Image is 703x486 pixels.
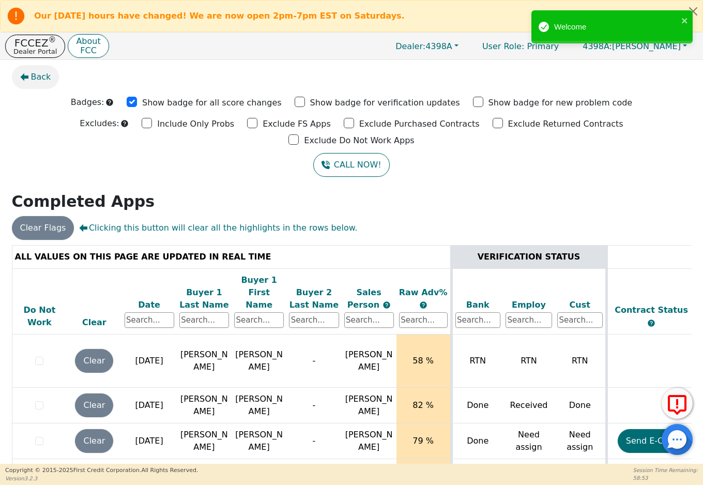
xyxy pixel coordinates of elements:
[310,97,460,109] p: Show badge for verification updates
[76,47,100,55] p: FCC
[15,251,448,263] div: ALL VALUES ON THIS PAGE ARE UPDATED IN REAL TIME
[142,97,282,109] p: Show badge for all score changes
[34,11,405,21] b: Our [DATE] hours have changed! We are now open 2pm-7pm EST on Saturdays.
[79,222,357,234] span: Clicking this button will clear all the highlights in the rows below.
[488,97,633,109] p: Show badge for new problem code
[395,41,425,51] span: Dealer:
[583,41,612,51] span: 4398A:
[359,118,480,130] p: Exclude Purchased Contracts
[455,251,603,263] div: VERIFICATION STATUS
[122,335,177,388] td: [DATE]
[13,48,57,55] p: Dealer Portal
[157,118,234,130] p: Include Only Probs
[455,312,501,328] input: Search...
[313,153,389,177] button: CALL NOW!
[506,312,552,328] input: Search...
[177,335,232,388] td: [PERSON_NAME]
[12,65,59,89] button: Back
[399,312,448,328] input: Search...
[177,388,232,423] td: [PERSON_NAME]
[234,312,284,328] input: Search...
[506,299,552,311] div: Employ
[618,429,685,453] button: Send E-Cont
[76,37,100,45] p: About
[347,287,383,310] span: Sales Person
[5,466,198,475] p: Copyright © 2015- 2025 First Credit Corporation.
[633,466,698,474] p: Session Time Remaining:
[344,312,394,328] input: Search...
[304,134,414,147] p: Exclude Do Not Work Apps
[75,349,113,373] button: Clear
[71,96,104,109] p: Badges:
[451,335,503,388] td: RTN
[412,400,434,410] span: 82 %
[232,388,286,423] td: [PERSON_NAME]
[345,350,393,372] span: [PERSON_NAME]
[286,335,341,388] td: -
[49,35,56,44] sup: ®
[503,423,555,459] td: Need assign
[555,388,606,423] td: Done
[662,388,693,419] button: Report Error to FCC
[179,312,229,328] input: Search...
[263,118,331,130] p: Exclude FS Apps
[69,316,119,329] div: Clear
[583,41,681,51] span: [PERSON_NAME]
[31,71,51,83] span: Back
[395,41,452,51] span: 4398A
[451,388,503,423] td: Done
[12,216,74,240] button: Clear Flags
[12,192,155,210] strong: Completed Apps
[482,41,524,51] span: User Role :
[345,430,393,452] span: [PERSON_NAME]
[385,38,469,54] button: Dealer:4398A
[472,36,569,56] a: User Role: Primary
[289,286,339,311] div: Buyer 2 Last Name
[286,423,341,459] td: -
[286,388,341,423] td: -
[503,335,555,388] td: RTN
[412,436,434,446] span: 79 %
[75,429,113,453] button: Clear
[508,118,623,130] p: Exclude Returned Contracts
[633,474,698,482] p: 58:53
[412,356,434,366] span: 58 %
[80,117,119,130] p: Excludes:
[68,34,109,58] button: AboutFCC
[234,274,284,311] div: Buyer 1 First Name
[681,14,689,26] button: close
[179,286,229,311] div: Buyer 1 Last Name
[557,299,603,311] div: Cust
[13,38,57,48] p: FCCEZ
[125,299,174,311] div: Date
[557,312,603,328] input: Search...
[75,393,113,417] button: Clear
[232,423,286,459] td: [PERSON_NAME]
[345,394,393,416] span: [PERSON_NAME]
[555,335,606,388] td: RTN
[554,21,678,33] div: Welcome
[5,35,65,58] button: FCCEZ®Dealer Portal
[122,423,177,459] td: [DATE]
[503,388,555,423] td: Received
[399,287,448,297] span: Raw Adv%
[15,304,65,329] div: Do Not Work
[5,475,198,482] p: Version 3.2.3
[122,388,177,423] td: [DATE]
[451,423,503,459] td: Done
[455,299,501,311] div: Bank
[615,305,688,315] span: Contract Status
[177,423,232,459] td: [PERSON_NAME]
[141,467,198,474] span: All Rights Reserved.
[555,423,606,459] td: Need assign
[289,312,339,328] input: Search...
[125,312,174,328] input: Search...
[684,1,702,22] button: Close alert
[472,36,569,56] p: Primary
[232,335,286,388] td: [PERSON_NAME]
